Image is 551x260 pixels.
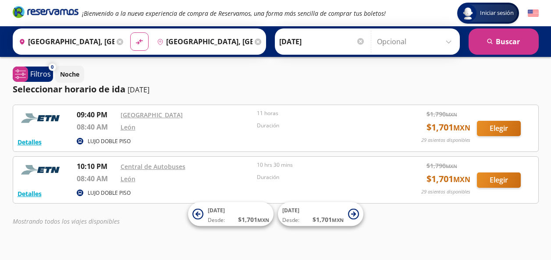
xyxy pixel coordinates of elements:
[446,163,457,169] small: MXN
[208,216,225,224] span: Desde:
[121,123,135,131] a: León
[18,189,42,198] button: Detalles
[278,202,363,226] button: [DATE]Desde:$1,701MXN
[377,31,455,53] input: Opcional
[188,202,274,226] button: [DATE]Desde:$1,701MXN
[77,173,116,184] p: 08:40 AM
[77,109,116,120] p: 09:40 PM
[421,188,470,196] p: 29 asientos disponibles
[13,5,78,21] a: Brand Logo
[257,109,389,117] p: 11 horas
[257,161,389,169] p: 10 hrs 30 mins
[13,5,78,18] i: Brand Logo
[279,31,365,53] input: Elegir Fecha
[121,162,185,171] a: Central de Autobuses
[257,217,269,223] small: MXN
[15,31,114,53] input: Buscar Origen
[257,173,389,181] p: Duración
[427,161,457,170] span: $ 1,790
[453,123,470,133] small: MXN
[88,189,131,197] p: LUJO DOBLE PISO
[77,122,116,132] p: 08:40 AM
[13,83,125,96] p: Seleccionar horario de ida
[82,9,386,18] em: ¡Bienvenido a la nueva experiencia de compra de Reservamos, una forma más sencilla de comprar tus...
[421,137,470,144] p: 29 asientos disponibles
[332,217,344,223] small: MXN
[77,161,116,172] p: 10:10 PM
[528,8,539,19] button: English
[313,215,344,224] span: $ 1,701
[121,175,135,183] a: León
[238,215,269,224] span: $ 1,701
[208,207,225,214] span: [DATE]
[282,216,299,224] span: Desde:
[153,31,252,53] input: Buscar Destino
[427,109,457,119] span: $ 1,790
[427,172,470,186] span: $ 1,701
[257,122,389,130] p: Duración
[477,172,521,188] button: Elegir
[60,70,79,79] p: Noche
[88,137,131,145] p: LUJO DOBLE PISO
[18,109,66,127] img: RESERVAMOS
[30,69,51,79] p: Filtros
[18,161,66,179] img: RESERVAMOS
[121,111,183,119] a: [GEOGRAPHIC_DATA]
[51,63,53,71] span: 0
[477,121,521,136] button: Elegir
[446,111,457,118] small: MXN
[13,217,120,225] em: Mostrando todos los viajes disponibles
[55,66,84,83] button: Noche
[427,121,470,134] span: $ 1,701
[476,9,517,18] span: Iniciar sesión
[453,175,470,184] small: MXN
[282,207,299,214] span: [DATE]
[469,28,539,55] button: Buscar
[18,137,42,147] button: Detalles
[13,67,53,82] button: 0Filtros
[128,84,149,95] p: [DATE]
